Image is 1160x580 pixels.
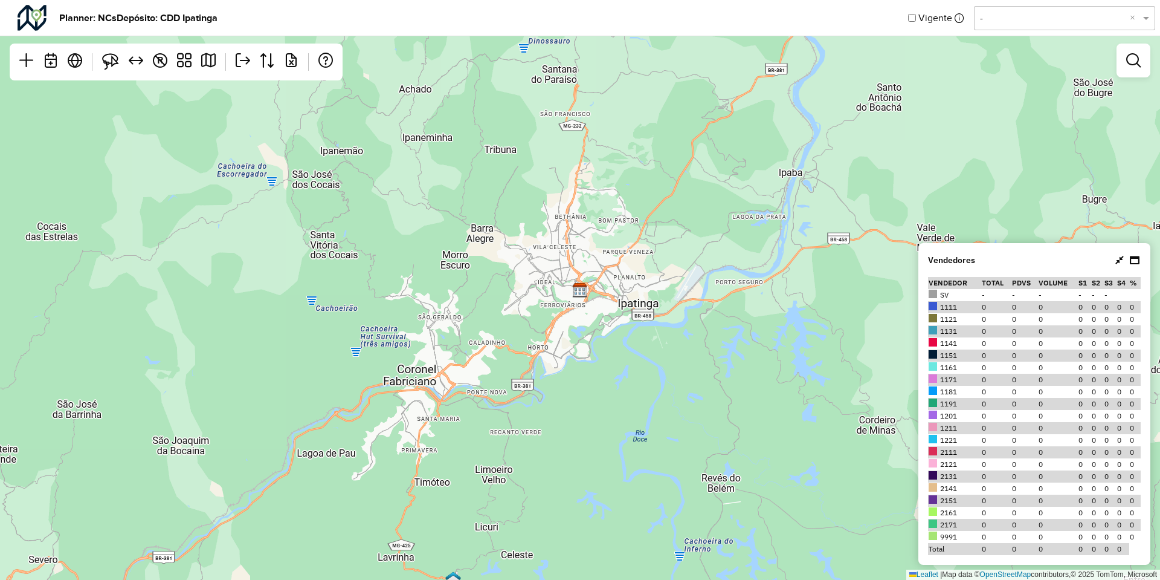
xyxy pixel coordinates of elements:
td: 0 [1011,495,1038,507]
td: 0 [1129,410,1141,422]
td: 0 [981,337,1011,350]
td: 2121 [928,458,981,471]
td: 0 [1038,531,1078,543]
td: 0 [1011,543,1038,555]
a: Leaflet [909,570,938,579]
td: 0 [1038,325,1078,337]
td: 0 [1078,507,1091,519]
td: 0 [981,471,1011,483]
td: 0 [1104,543,1116,555]
div: Map data © contributors,© 2025 TomTom, Microsoft [906,570,1160,580]
td: 0 [1011,471,1038,483]
td: 0 [1078,386,1091,398]
td: 0 [1011,458,1038,471]
td: 0 [1116,483,1129,495]
td: 0 [1104,325,1116,337]
td: 0 [1091,325,1104,337]
td: 0 [1078,458,1091,471]
td: 0 [1011,313,1038,325]
td: 0 [1038,313,1078,325]
td: 0 [1078,374,1091,386]
td: 0 [1129,325,1141,337]
td: 0 [981,410,1011,422]
td: 0 [1038,301,1078,313]
td: 0 [981,325,1011,337]
td: 0 [1011,325,1038,337]
th: S4 [1116,277,1129,289]
td: 0 [981,495,1011,507]
td: 0 [981,507,1011,519]
th: Vendedor [928,277,981,289]
td: 0 [1116,386,1129,398]
td: 1221 [928,434,981,446]
td: 0 [1129,398,1141,410]
td: 0 [1038,398,1078,410]
td: 0 [1129,483,1141,495]
td: 0 [1091,386,1104,398]
td: 0 [1091,495,1104,507]
td: 0 [1091,543,1104,555]
td: 0 [981,434,1011,446]
td: 0 [1129,313,1141,325]
td: 0 [1011,386,1038,398]
a: Exibir filtros [1121,48,1145,73]
td: 0 [981,483,1011,495]
em: As informações de visita de um planner vigente são consideradas oficiais e exportadas para outros... [955,13,964,23]
td: 0 [1104,483,1116,495]
td: 2111 [928,446,981,458]
th: Total de clientes [981,277,1011,289]
td: 1201 [928,410,981,422]
td: 1131 [928,325,981,337]
td: 0 [1104,301,1116,313]
td: 0 [981,313,1011,325]
a: Calcular distância [124,48,148,76]
td: 0 [1129,301,1141,313]
td: 0 [1078,495,1091,507]
td: 0 [1091,446,1104,458]
td: 0 [1104,507,1116,519]
td: 0 [1104,446,1116,458]
span: | [940,570,942,579]
td: 0 [1038,483,1078,495]
td: 0 [1078,434,1091,446]
td: 0 [1116,374,1129,386]
td: 0 [1011,483,1038,495]
td: 0 [1129,495,1141,507]
td: 0 [1078,350,1091,362]
td: 0 [1078,531,1091,543]
td: 0 [1011,422,1038,434]
td: 0 [1129,531,1141,543]
td: 0 [1116,337,1129,350]
td: 0 [1078,483,1091,495]
td: - [1091,289,1104,301]
td: 0 [1011,350,1038,362]
a: Exportar dados vendas [255,48,279,76]
td: 0 [1116,531,1129,543]
td: 0 [1116,543,1129,555]
td: 0 [981,446,1011,458]
td: 0 [1078,362,1091,374]
td: 2131 [928,471,981,483]
td: 0 [1104,313,1116,325]
td: 0 [1038,543,1078,555]
td: 0 [1116,301,1129,313]
td: 0 [1116,410,1129,422]
td: 0 [1038,458,1078,471]
td: 0 [1038,410,1078,422]
td: 0 [1129,458,1141,471]
td: 0 [1104,350,1116,362]
td: 0 [1116,398,1129,410]
td: 0 [1038,374,1078,386]
td: - [981,289,1011,301]
td: 0 [1038,495,1078,507]
td: 0 [1116,422,1129,434]
span: Clear all [1130,11,1140,25]
td: 0 [1011,446,1038,458]
td: 0 [1129,422,1141,434]
a: Exportar frequência em lote [279,48,303,76]
td: 0 [1011,434,1038,446]
div: Vigente [908,5,1155,31]
td: 1211 [928,422,981,434]
td: 1171 [928,374,981,386]
td: 0 [1011,531,1038,543]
